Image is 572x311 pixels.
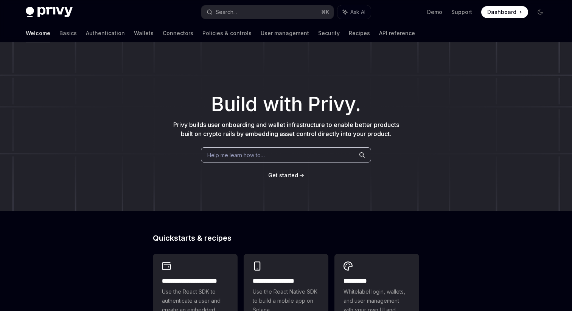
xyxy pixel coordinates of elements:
[337,5,371,19] button: Ask AI
[379,24,415,42] a: API reference
[134,24,154,42] a: Wallets
[481,6,528,18] a: Dashboard
[173,121,399,138] span: Privy builds user onboarding and wallet infrastructure to enable better products built on crypto ...
[26,7,73,17] img: dark logo
[261,24,309,42] a: User management
[201,5,334,19] button: Search...⌘K
[350,8,365,16] span: Ask AI
[451,8,472,16] a: Support
[349,24,370,42] a: Recipes
[427,8,442,16] a: Demo
[211,97,361,111] span: Build with Privy.
[216,8,237,17] div: Search...
[26,24,50,42] a: Welcome
[202,24,252,42] a: Policies & controls
[534,6,546,18] button: Toggle dark mode
[153,234,232,242] span: Quickstarts & recipes
[321,9,329,15] span: ⌘ K
[207,151,265,159] span: Help me learn how to…
[487,8,516,16] span: Dashboard
[59,24,77,42] a: Basics
[163,24,193,42] a: Connectors
[86,24,125,42] a: Authentication
[268,172,298,179] a: Get started
[318,24,340,42] a: Security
